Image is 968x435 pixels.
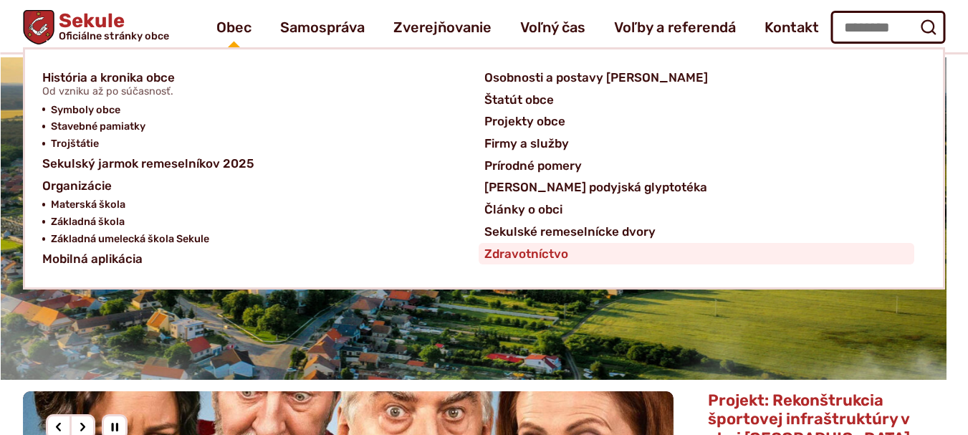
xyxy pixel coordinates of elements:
[42,175,112,197] span: Organizácie
[484,67,708,89] span: Osobnosti a postavy [PERSON_NAME]
[51,102,120,119] span: Symboly obce
[51,196,467,214] a: Materská škola
[520,7,585,47] a: Voľný čas
[42,86,175,97] span: Od vzniku až po súčasnosť.
[484,89,554,111] span: Štatút obce
[51,135,99,153] span: Trojštátie
[484,89,909,111] a: Štatút obce
[484,199,562,221] span: Články o obci
[484,133,569,155] span: Firmy a služby
[280,7,365,47] a: Samospráva
[51,118,467,135] a: Stavebné pamiatky
[484,133,909,155] a: Firmy a služby
[484,155,582,177] span: Prírodné pomery
[54,11,168,42] h1: Sekule
[484,110,565,133] span: Projekty obce
[484,221,909,243] a: Sekulské remeselnícke dvory
[51,196,125,214] span: Materská škola
[484,155,909,177] a: Prírodné pomery
[484,176,909,199] a: [PERSON_NAME] podyjská glyptotéka
[42,248,467,270] a: Mobilná aplikácia
[42,67,175,102] span: História a kronika obce
[42,67,467,102] a: História a kronika obceOd vzniku až po súčasnosť.
[484,176,707,199] span: [PERSON_NAME] podyjská glyptotéka
[42,153,254,175] span: Sekulský jarmok remeselníkov 2025
[42,175,467,197] a: Organizácie
[484,67,909,89] a: Osobnosti a postavy [PERSON_NAME]
[42,248,143,270] span: Mobilná aplikácia
[51,214,125,231] span: Základná škola
[484,243,568,265] span: Zdravotníctvo
[216,7,251,47] a: Obec
[51,102,467,119] a: Symboly obce
[51,135,467,153] a: Trojštátie
[23,10,54,44] img: Prejsť na domovskú stránku
[484,221,656,243] span: Sekulské remeselnícke dvory
[393,7,492,47] a: Zverejňovanie
[51,231,209,248] span: Základná umelecká škola Sekule
[765,7,819,47] a: Kontakt
[42,153,467,175] a: Sekulský jarmok remeselníkov 2025
[51,118,145,135] span: Stavebné pamiatky
[59,31,169,41] span: Oficiálne stránky obce
[51,214,467,231] a: Základná škola
[51,231,467,248] a: Základná umelecká škola Sekule
[23,10,168,44] a: Logo Sekule, prejsť na domovskú stránku.
[484,243,909,265] a: Zdravotníctvo
[614,7,736,47] a: Voľby a referendá
[484,199,909,221] a: Články o obci
[484,110,909,133] a: Projekty obce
